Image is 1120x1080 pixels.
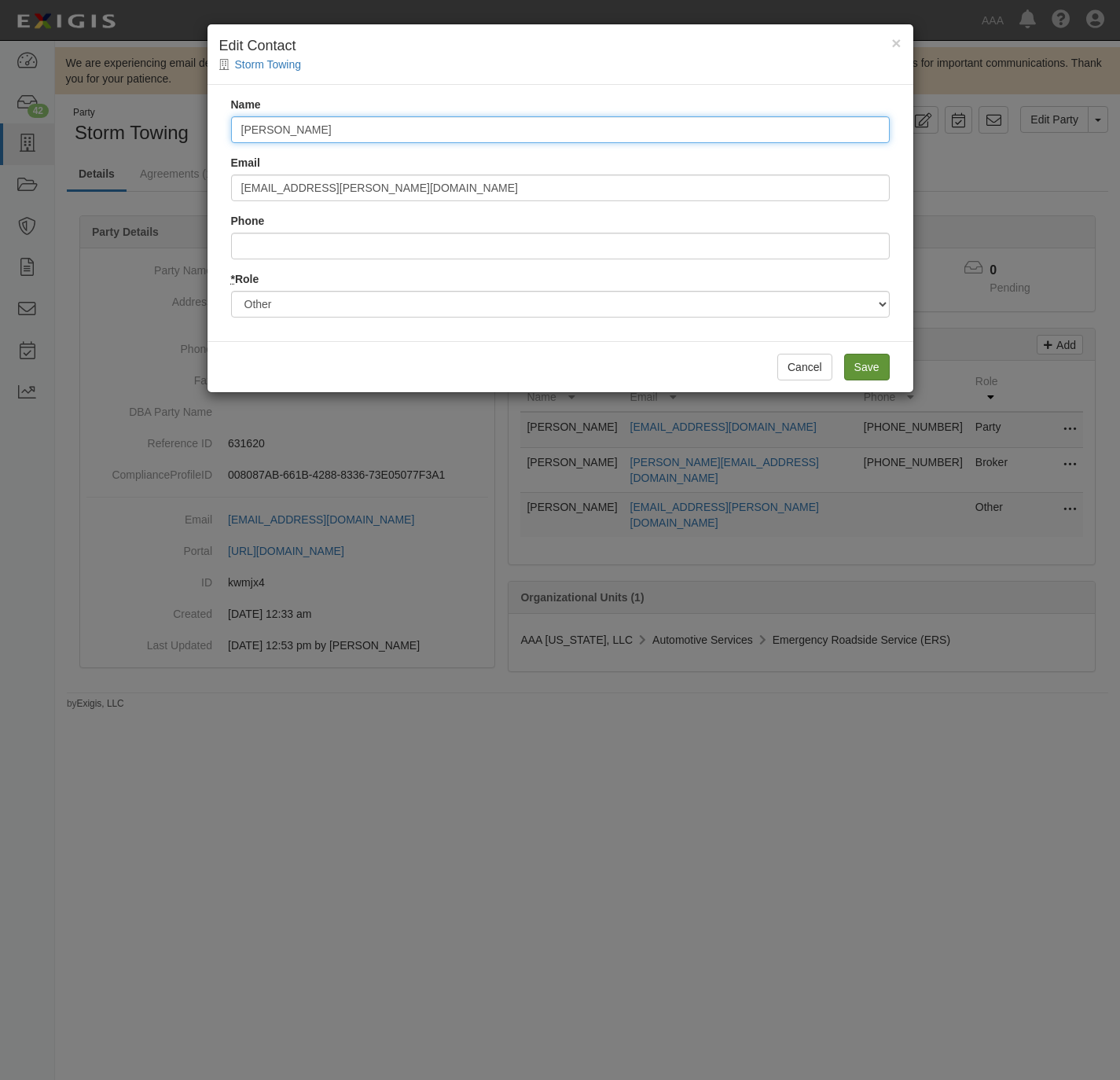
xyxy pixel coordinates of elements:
[891,34,901,52] span: ×
[231,271,259,287] label: Role
[235,58,302,71] a: Storm Towing
[231,273,235,285] abbr: required
[231,213,265,229] label: Phone
[777,354,832,380] button: Cancel
[231,155,260,171] label: Email
[844,354,890,380] input: Save
[231,97,261,112] label: Name
[891,35,901,51] button: Close
[219,36,902,57] h4: Edit Contact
